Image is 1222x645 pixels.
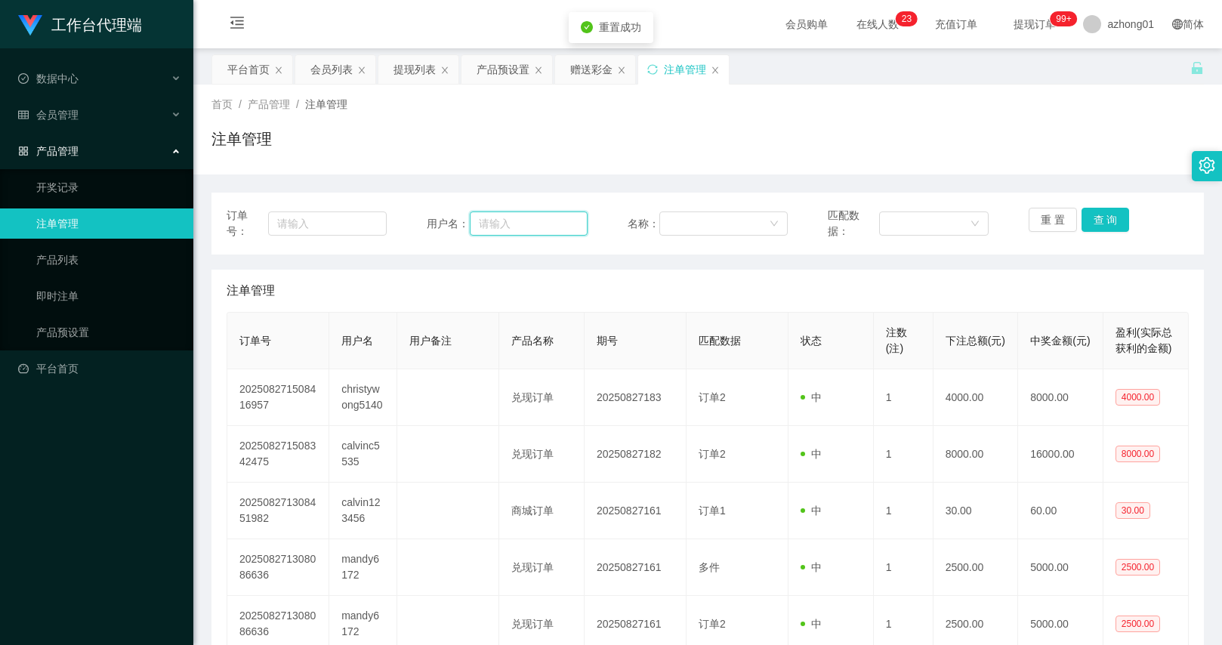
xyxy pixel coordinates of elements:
[599,21,641,33] span: 重置成功
[886,326,907,354] span: 注数(注)
[239,335,271,347] span: 订单号
[227,483,329,539] td: 202508271308451982
[1082,208,1130,232] button: 查 询
[874,426,933,483] td: 1
[1116,326,1172,354] span: 盈利(实际总获利的金额)
[628,216,659,232] span: 名称：
[971,219,980,230] i: 图标: down
[874,483,933,539] td: 1
[927,19,985,29] span: 充值订单
[329,483,397,539] td: calvin123456
[18,353,181,384] a: 图标: dashboard平台首页
[18,73,79,85] span: 数据中心
[585,369,687,426] td: 20250827183
[617,66,626,75] i: 图标: close
[1116,389,1160,406] span: 4000.00
[801,335,822,347] span: 状态
[268,211,387,236] input: 请输入
[227,208,268,239] span: 订单号：
[699,618,726,630] span: 订单2
[1116,559,1160,576] span: 2500.00
[597,335,618,347] span: 期号
[933,369,1019,426] td: 4000.00
[499,369,585,426] td: 兑现订单
[329,369,397,426] td: christywong5140
[801,505,822,517] span: 中
[1050,11,1077,26] sup: 982
[305,98,347,110] span: 注单管理
[570,55,613,84] div: 赠送彩金
[1029,208,1077,232] button: 重 置
[711,66,720,75] i: 图标: close
[341,335,373,347] span: 用户名
[1006,19,1063,29] span: 提现订单
[699,335,741,347] span: 匹配数据
[18,18,142,30] a: 工作台代理端
[211,98,233,110] span: 首页
[801,391,822,403] span: 中
[36,245,181,275] a: 产品列表
[585,426,687,483] td: 20250827182
[239,98,242,110] span: /
[801,448,822,460] span: 中
[1116,616,1160,632] span: 2500.00
[393,55,436,84] div: 提现列表
[470,211,588,236] input: 请输入
[849,19,906,29] span: 在线人数
[227,369,329,426] td: 202508271508416957
[227,426,329,483] td: 202508271508342475
[933,426,1019,483] td: 8000.00
[499,539,585,596] td: 兑现订单
[18,15,42,36] img: logo.9652507e.png
[647,64,658,75] i: 图标: sync
[1199,157,1215,174] i: 图标: setting
[440,66,449,75] i: 图标: close
[828,208,879,239] span: 匹配数据：
[477,55,529,84] div: 产品预设置
[902,11,907,26] p: 2
[874,369,933,426] td: 1
[896,11,918,26] sup: 23
[801,561,822,573] span: 中
[499,483,585,539] td: 商城订单
[1172,19,1183,29] i: 图标: global
[357,66,366,75] i: 图标: close
[211,1,263,49] i: 图标: menu-fold
[36,281,181,311] a: 即时注单
[699,561,720,573] span: 多件
[1018,426,1103,483] td: 16000.00
[427,216,469,232] span: 用户名：
[18,146,29,156] i: 图标: appstore-o
[296,98,299,110] span: /
[36,317,181,347] a: 产品预设置
[18,145,79,157] span: 产品管理
[906,11,912,26] p: 3
[534,66,543,75] i: 图标: close
[699,391,726,403] span: 订单2
[585,483,687,539] td: 20250827161
[1116,502,1150,519] span: 30.00
[933,483,1019,539] td: 30.00
[1190,61,1204,75] i: 图标: unlock
[227,282,275,300] span: 注单管理
[1030,335,1090,347] span: 中奖金额(元)
[581,21,593,33] i: icon: check-circle
[18,73,29,84] i: 图标: check-circle-o
[248,98,290,110] span: 产品管理
[409,335,452,347] span: 用户备注
[329,539,397,596] td: mandy6172
[329,426,397,483] td: calvinc5535
[227,539,329,596] td: 202508271308086636
[1018,369,1103,426] td: 8000.00
[1018,483,1103,539] td: 60.00
[946,335,1005,347] span: 下注总额(元)
[770,219,779,230] i: 图标: down
[499,426,585,483] td: 兑现订单
[211,128,272,150] h1: 注单管理
[51,1,142,49] h1: 工作台代理端
[585,539,687,596] td: 20250827161
[18,110,29,120] i: 图标: table
[699,448,726,460] span: 订单2
[18,109,79,121] span: 会员管理
[36,208,181,239] a: 注单管理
